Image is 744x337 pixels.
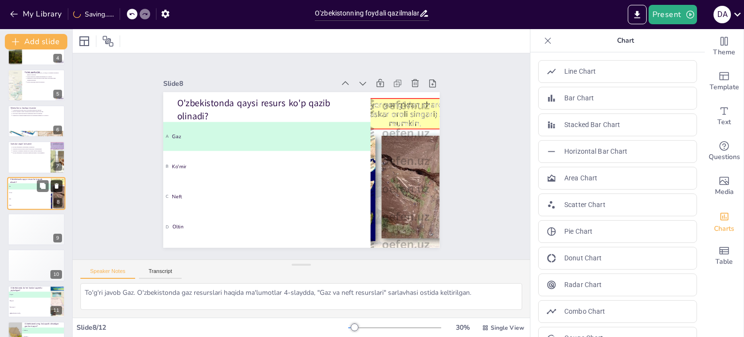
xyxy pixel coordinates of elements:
p: Minerallar va boshqa resurslar [11,107,62,110]
div: Add ready made slides [705,64,744,99]
span: [GEOGRAPHIC_DATA] [8,313,50,314]
div: 9 [8,213,65,245]
div: 9 [53,234,62,242]
span: Table [715,257,733,267]
div: 4 [8,33,65,65]
button: Speaker Notes [80,268,135,279]
p: Chart [556,29,695,52]
p: O'zbekistonda qaysi resurs ko'p qazib olinadi? [201,51,376,148]
p: Line Chart [564,66,596,77]
p: Stacked Bar Chart [564,120,620,130]
p: Area Chart [564,173,597,183]
p: Bar Chart [564,93,594,103]
span: Charts [714,224,734,234]
div: D A [713,6,731,23]
span: Ko'mir [8,192,50,193]
div: 6 [8,105,65,137]
p: Donut Chart [564,253,602,263]
span: Single View [491,324,524,332]
span: A [22,330,23,331]
span: Media [715,187,734,197]
p: Xaritalar yordamida strategiyalar ishlab chiqish mumkin. [13,150,47,152]
span: Questions [709,152,740,162]
div: Add charts and graphs [705,204,744,239]
div: Add images, graphics, shapes or video [705,169,744,204]
div: 6 [53,126,62,134]
div: 5 [8,69,65,101]
div: 10 [50,270,62,279]
div: Add a table [705,239,744,273]
p: O'zbekistonda boksit, mis va boshqa minerallar mavjud. [13,109,62,111]
p: Foydali qazilmalar joylashuvi haqida ma'lumot olish mumkin. [13,152,47,154]
div: Layout [77,33,92,49]
span: Position [102,35,114,47]
button: Duplicate Slide [37,180,48,192]
div: 10 [8,249,65,281]
div: Change the overall theme [705,29,744,64]
div: 11 [50,306,62,315]
div: 5 [53,90,62,98]
p: Ko'mir qazib olish [PERSON_NAME] va Sharg'un konlarida amalga oshiriladi. [27,72,62,75]
p: O'zbekistonda eng ko'p qazib olinadigan gaz koni qaysi? [25,322,62,328]
button: Add slide [5,34,67,49]
span: Sharg'un [8,300,50,302]
div: 8 [54,198,62,207]
p: Scatter Chart [564,200,605,210]
span: Ko'mir [171,107,359,196]
div: 8 [7,177,65,210]
p: Xaritalar resurslar bilan bog'liq tahlillarni osonlashtiradi. [13,148,47,150]
p: Ko'mir energiya ta'minotida muhim rol o'ynaydi. [27,76,62,78]
span: Theme [713,47,735,58]
span: Bukhara [22,330,64,332]
div: Get real-time input from your audience [705,134,744,169]
p: Ko'mir sanoatda keng qo'llaniladi. [27,81,62,83]
span: B [172,108,177,114]
button: Present [649,5,697,24]
span: D [147,162,153,169]
p: Boksit aluminiy ishlab chiqarishida muhim ahamiyatga ega. [13,111,62,113]
span: Neft [159,135,347,224]
div: Add text boxes [705,99,744,134]
span: B [8,300,9,301]
div: 4 [53,54,62,63]
div: Saving...... [73,10,114,19]
button: My Library [7,6,66,22]
p: Radar Chart [564,280,602,290]
span: Neft [8,198,50,200]
p: Horizontal Bar Chart [564,146,628,157]
p: O'zbekistonda qaysi resurs ko'p qazib olinadi? [10,178,48,183]
div: Slide 8 / 12 [77,323,348,332]
p: Mis elektr energiyasi ishlab chiqarishda keng qo'llaniladi. [13,112,62,114]
div: 30 % [451,323,474,332]
span: C [8,306,9,307]
span: Gaz [184,80,372,168]
div: 11 [8,286,65,318]
p: Minerallar O'zbekistonning sanoat rivojlanishida muhim rol o'ynaydi. [13,114,62,116]
span: Text [717,117,731,128]
button: Delete Slide [51,180,62,192]
p: Combo Chart [564,306,605,317]
p: O'zbekistonda ko'mir konlari qayerda joylashgan? [11,287,48,292]
textarea: To'g'ri javob Gaz. O'zbekistonda gaz resurslari haqida ma'lumotlar 4-slaydda, "Gaz va neft resurs... [80,283,522,310]
span: Gaz [8,186,50,187]
span: Oltin [147,162,335,251]
p: Zamonaviy texnologiyalar ko'mir qazib olish jarayonini optimallashtiradi. [27,77,62,80]
span: A [8,294,9,295]
span: Template [710,82,739,93]
span: Oltin [8,205,50,206]
div: 7 [53,162,62,171]
input: Insert title [315,6,419,20]
button: Export to PowerPoint [628,5,647,24]
span: Angren [8,294,50,295]
span: A [184,80,189,86]
p: Foydali qazilmalar xaritalarda ko'rsatiladi. [13,146,47,148]
div: 7 [8,141,65,173]
p: Ko'mir qazib olish [25,70,62,73]
p: Xaritalar orqali ko'rsatish [11,143,48,145]
button: D A [713,5,731,24]
span: Samarqand [8,306,50,308]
